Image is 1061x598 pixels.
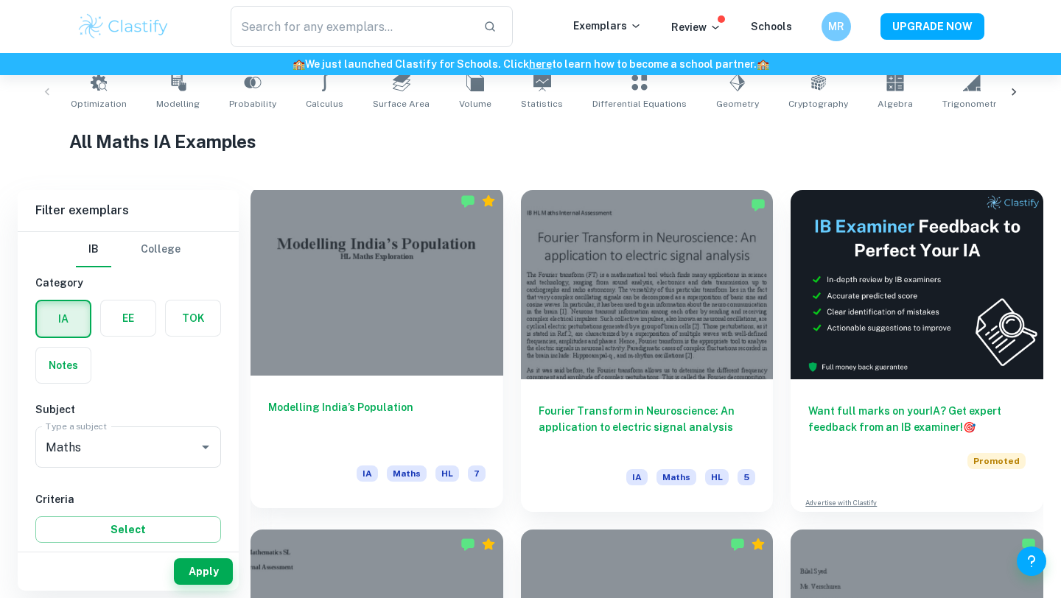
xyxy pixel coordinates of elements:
[18,190,239,231] h6: Filter exemplars
[35,516,221,543] button: Select
[35,275,221,291] h6: Category
[942,97,1001,110] span: Trigonometry
[36,348,91,383] button: Notes
[156,97,200,110] span: Modelling
[101,300,155,336] button: EE
[539,403,756,451] h6: Fourier Transform in Neuroscience: An application to electric signal analysis
[878,97,913,110] span: Algebra
[468,465,486,482] span: 7
[37,301,90,337] button: IA
[229,97,276,110] span: Probability
[757,58,769,70] span: 🏫
[626,469,648,485] span: IA
[521,190,774,512] a: Fourier Transform in Neuroscience: An application to electric signal analysisIAMathsHL5
[195,437,216,457] button: Open
[1021,537,1036,552] img: Marked
[461,537,475,552] img: Marked
[751,21,792,32] a: Schools
[788,97,848,110] span: Cryptography
[481,194,496,208] div: Premium
[791,190,1043,379] img: Thumbnail
[481,537,496,552] div: Premium
[716,97,759,110] span: Geometry
[573,18,642,34] p: Exemplars
[730,537,745,552] img: Marked
[293,58,305,70] span: 🏫
[46,420,107,432] label: Type a subject
[592,97,687,110] span: Differential Equations
[805,498,877,508] a: Advertise with Clastify
[521,97,563,110] span: Statistics
[35,401,221,418] h6: Subject
[141,232,181,267] button: College
[828,18,845,35] h6: MR
[791,190,1043,512] a: Want full marks on yourIA? Get expert feedback from an IB examiner!PromotedAdvertise with Clastify
[373,97,430,110] span: Surface Area
[459,97,491,110] span: Volume
[751,197,766,212] img: Marked
[461,194,475,208] img: Marked
[357,465,378,482] span: IA
[69,128,992,155] h1: All Maths IA Examples
[35,491,221,507] h6: Criteria
[174,558,233,585] button: Apply
[306,97,343,110] span: Calculus
[435,465,459,482] span: HL
[76,232,181,267] div: Filter type choice
[963,421,976,433] span: 🎯
[808,403,1026,435] h6: Want full marks on your IA ? Get expert feedback from an IB examiner!
[268,399,486,448] h6: Modelling India’s Population
[656,469,696,485] span: Maths
[1017,546,1046,576] button: Help and Feedback
[751,537,766,552] div: Premium
[529,58,552,70] a: here
[251,190,503,512] a: Modelling India’s PopulationIAMathsHL7
[231,6,472,47] input: Search for any exemplars...
[967,453,1026,469] span: Promoted
[671,19,721,35] p: Review
[71,97,127,110] span: Optimization
[705,469,729,485] span: HL
[738,469,755,485] span: 5
[880,13,984,40] button: UPGRADE NOW
[3,56,1058,72] h6: We just launched Clastify for Schools. Click to learn how to become a school partner.
[76,232,111,267] button: IB
[77,12,170,41] img: Clastify logo
[387,465,427,482] span: Maths
[822,12,851,41] button: MR
[166,300,220,336] button: TOK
